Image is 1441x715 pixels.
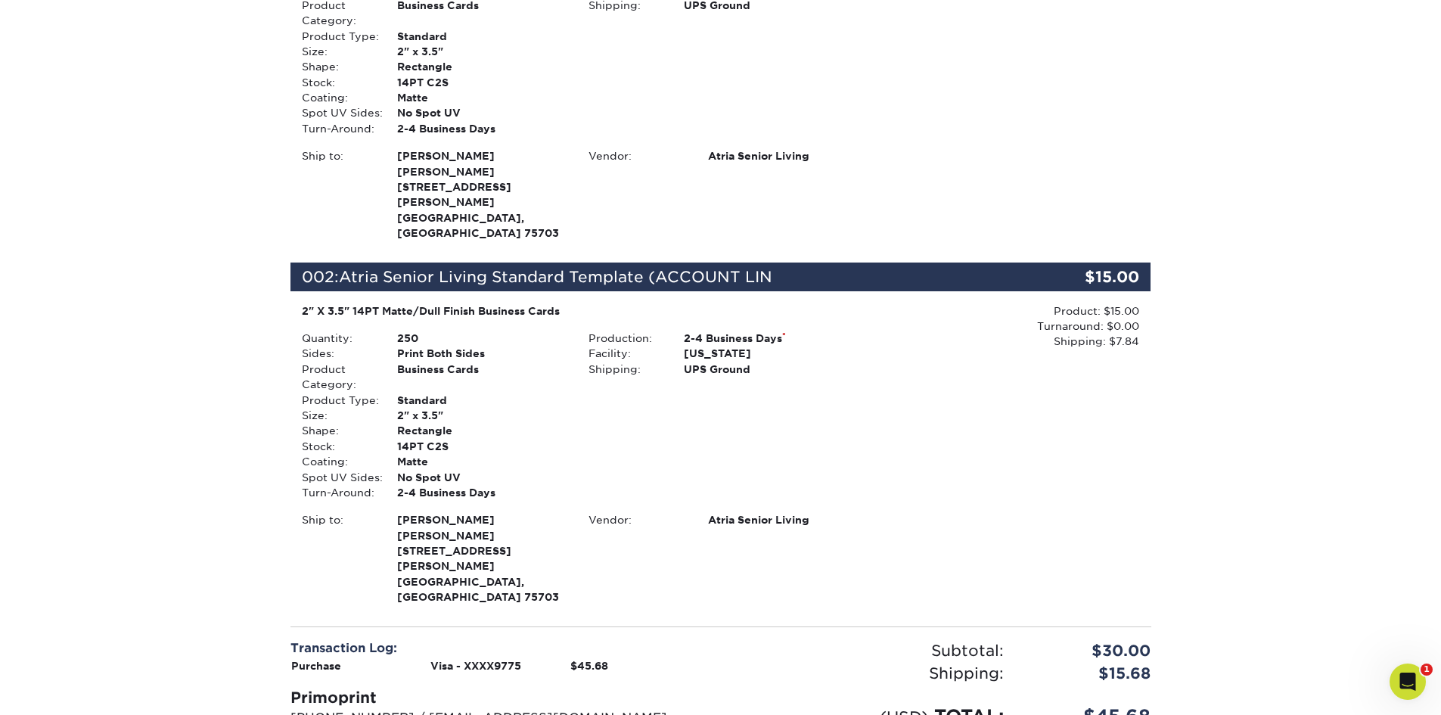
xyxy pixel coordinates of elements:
div: No Spot UV [386,105,577,120]
span: [STREET_ADDRESS][PERSON_NAME] [397,543,566,574]
div: Atria Senior Living [697,148,864,163]
span: [PERSON_NAME] [397,528,566,543]
div: Sides: [290,346,386,361]
div: Rectangle [386,59,577,74]
div: Stock: [290,75,386,90]
div: Vendor: [577,512,697,527]
div: Spot UV Sides: [290,105,386,120]
div: 2" X 3.5" 14PT Matte/Dull Finish Business Cards [302,303,853,319]
div: Size: [290,408,386,423]
div: $15.00 [1008,263,1151,291]
div: Spot UV Sides: [290,470,386,485]
div: Facility: [577,346,672,361]
div: Transaction Log: [290,639,710,657]
strong: Visa - XXXX9775 [430,660,521,672]
strong: [GEOGRAPHIC_DATA], [GEOGRAPHIC_DATA] 75703 [397,512,566,603]
div: Turn-Around: [290,121,386,136]
div: Standard [386,29,577,44]
div: Product: $15.00 Turnaround: $0.00 Shipping: $7.84 [864,303,1139,350]
span: [STREET_ADDRESS][PERSON_NAME] [397,179,566,210]
div: Shape: [290,423,386,438]
div: 2-4 Business Days [672,331,864,346]
div: $30.00 [1015,639,1163,662]
div: $15.68 [1015,662,1163,685]
div: 2-4 Business Days [386,485,577,500]
div: Matte [386,90,577,105]
span: [PERSON_NAME] [397,512,566,527]
div: 14PT C2S [386,75,577,90]
iframe: Intercom live chat [1390,664,1426,700]
div: Standard [386,393,577,408]
div: Quantity: [290,331,386,346]
span: [PERSON_NAME] [397,148,566,163]
div: Print Both Sides [386,346,577,361]
div: Ship to: [290,512,386,605]
div: Coating: [290,90,386,105]
div: Atria Senior Living [697,512,864,527]
div: No Spot UV [386,470,577,485]
div: Ship to: [290,148,386,241]
strong: Purchase [291,660,341,672]
div: Subtotal: [721,639,1015,662]
strong: $45.68 [570,660,608,672]
div: 2" x 3.5" [386,44,577,59]
div: Shipping: [577,362,672,377]
div: Turn-Around: [290,485,386,500]
span: 1 [1421,664,1433,676]
div: UPS Ground [672,362,864,377]
span: Atria Senior Living Standard Template (ACCOUNT LIN [339,268,772,286]
div: Product Category: [290,362,386,393]
div: 002: [290,263,1008,291]
div: Stock: [290,439,386,454]
div: Vendor: [577,148,697,163]
div: Production: [577,331,672,346]
div: Matte [386,454,577,469]
div: Product Type: [290,393,386,408]
div: Primoprint [290,686,710,709]
div: Coating: [290,454,386,469]
strong: [GEOGRAPHIC_DATA], [GEOGRAPHIC_DATA] 75703 [397,148,566,239]
div: [US_STATE] [672,346,864,361]
div: Size: [290,44,386,59]
div: Business Cards [386,362,577,393]
div: Rectangle [386,423,577,438]
div: 250 [386,331,577,346]
div: Shape: [290,59,386,74]
div: 2-4 Business Days [386,121,577,136]
div: Shipping: [721,662,1015,685]
div: Product Type: [290,29,386,44]
div: 2" x 3.5" [386,408,577,423]
span: [PERSON_NAME] [397,164,566,179]
div: 14PT C2S [386,439,577,454]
